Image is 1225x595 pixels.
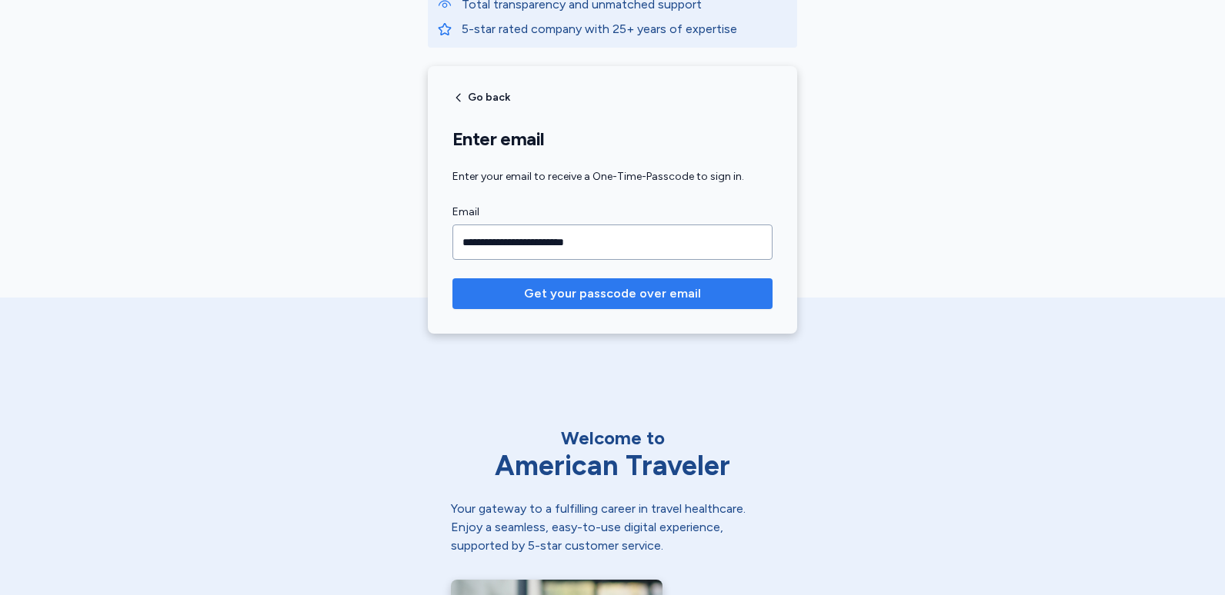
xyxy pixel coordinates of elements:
div: American Traveler [451,450,774,481]
div: Your gateway to a fulfilling career in travel healthcare. Enjoy a seamless, easy-to-use digital e... [451,500,774,555]
button: Go back [452,91,510,104]
span: Go back [468,92,510,103]
span: Get your passcode over email [524,284,701,303]
div: Welcome to [451,426,774,450]
input: Email [452,224,773,260]
h1: Enter email [452,128,773,151]
p: 5-star rated company with 25+ years of expertise [462,20,788,38]
div: Enter your email to receive a One-Time-Passcode to sign in. [452,169,773,184]
button: Get your passcode over email [452,278,773,309]
label: Email [452,203,773,221]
